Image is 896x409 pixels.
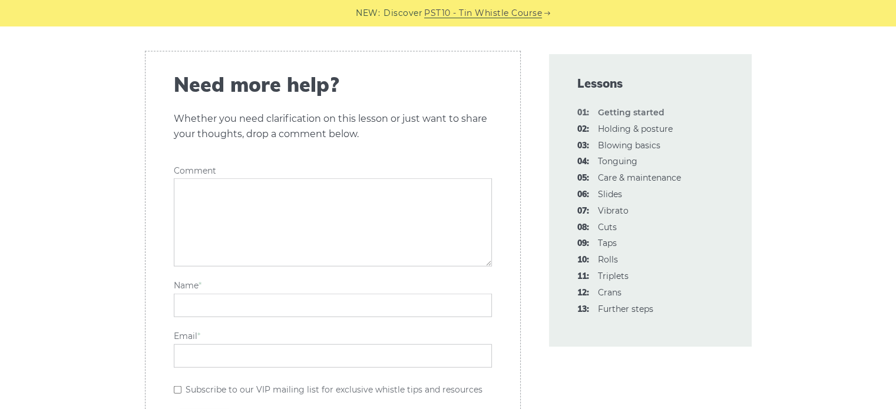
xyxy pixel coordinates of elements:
[577,204,589,218] span: 07:
[598,271,629,281] a: 11:Triplets
[577,286,589,300] span: 12:
[383,6,422,20] span: Discover
[598,124,673,134] a: 02:Holding & posture
[598,156,637,167] a: 04:Tonguing
[577,171,589,185] span: 05:
[577,155,589,169] span: 04:
[174,73,492,97] span: Need more help?
[577,139,589,153] span: 03:
[577,253,589,267] span: 10:
[598,205,629,216] a: 07:Vibrato
[577,106,589,120] span: 01:
[577,188,589,202] span: 06:
[577,122,589,137] span: 02:
[598,107,664,118] strong: Getting started
[356,6,380,20] span: NEW:
[577,221,589,235] span: 08:
[598,304,653,314] a: 13:Further steps
[174,281,492,291] label: Name
[598,140,660,151] a: 03:Blowing basics
[424,6,542,20] a: PST10 - Tin Whistle Course
[598,222,617,232] a: 08:Cuts
[598,254,618,265] a: 10:Rolls
[577,270,589,284] span: 11:
[577,237,589,251] span: 09:
[577,75,723,92] span: Lessons
[598,172,681,183] a: 05:Care & maintenance
[598,189,622,199] a: 06:Slides
[598,287,621,298] a: 12:Crans
[174,166,492,176] label: Comment
[174,111,492,142] p: Whether you need clarification on this lesson or just want to share your thoughts, drop a comment...
[598,238,617,248] a: 09:Taps
[577,302,589,317] span: 13:
[186,385,482,395] label: Subscribe to our VIP mailing list for exclusive whistle tips and resources
[174,331,492,341] label: Email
